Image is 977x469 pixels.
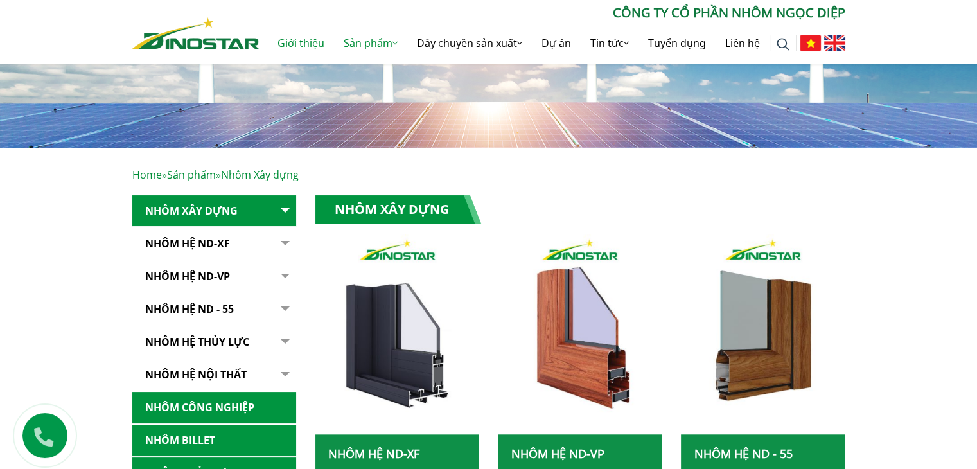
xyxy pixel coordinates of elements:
[132,17,260,49] img: Nhôm Dinostar
[334,22,407,64] a: Sản phẩm
[132,168,162,182] a: Home
[132,168,299,182] span: » »
[638,22,716,64] a: Tuyển dụng
[132,261,296,292] a: Nhôm Hệ ND-VP
[221,168,299,182] span: Nhôm Xây dựng
[681,234,845,434] img: nhom xay dung
[132,294,296,325] a: NHÔM HỆ ND - 55
[800,35,821,51] img: Tiếng Việt
[824,35,845,51] img: English
[315,195,481,224] h1: Nhôm Xây dựng
[132,326,296,358] a: Nhôm hệ thủy lực
[132,195,296,227] a: Nhôm Xây dựng
[407,22,532,64] a: Dây chuyền sản xuất
[328,446,419,461] a: Nhôm Hệ ND-XF
[532,22,581,64] a: Dự án
[132,228,296,260] a: Nhôm Hệ ND-XF
[132,425,296,456] a: Nhôm Billet
[716,22,770,64] a: Liên hệ
[498,234,662,434] img: nhom xay dung
[268,22,334,64] a: Giới thiệu
[132,392,296,423] a: Nhôm Công nghiệp
[581,22,638,64] a: Tin tức
[260,3,845,22] p: CÔNG TY CỔ PHẦN NHÔM NGỌC DIỆP
[777,38,789,51] img: search
[315,234,479,434] img: nhom xay dung
[694,446,792,461] a: NHÔM HỆ ND - 55
[132,359,296,391] a: Nhôm hệ nội thất
[315,234,479,434] a: nhom xay dung
[511,446,604,461] a: Nhôm Hệ ND-VP
[167,168,216,182] a: Sản phẩm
